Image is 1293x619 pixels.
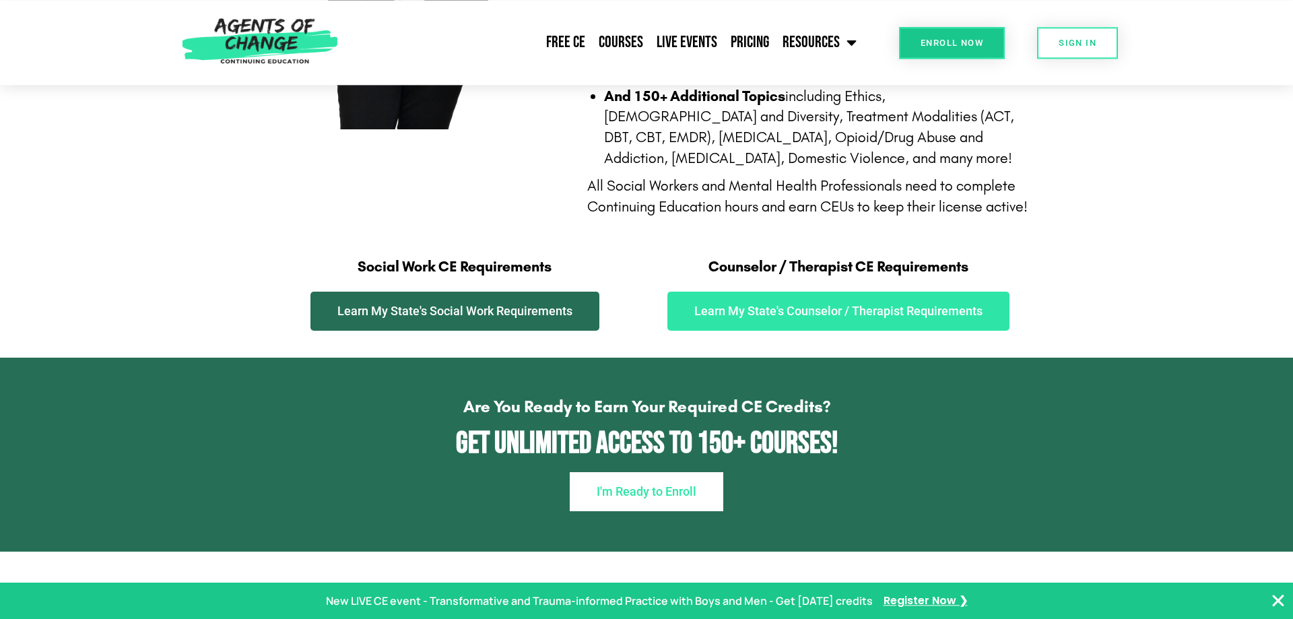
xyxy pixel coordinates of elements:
[724,26,776,59] a: Pricing
[708,258,968,275] span: Counselor / Therapist CE Requirements
[40,428,1253,459] h2: Get Unlimited Access to 150+ Courses!
[604,86,1030,169] li: including Ethics, [DEMOGRAPHIC_DATA] and Diversity, Treatment Modalities (ACT, DBT, CBT, EMDR), [...
[899,27,1005,59] a: Enroll Now
[345,26,863,59] nav: Menu
[326,591,873,611] p: New LIVE CE event - Transformative and Trauma-informed Practice with Boys and Men - Get [DATE] cr...
[776,26,863,59] a: Resources
[40,398,1253,415] h4: Are You Ready to Earn Your Required CE Credits?
[1270,593,1286,609] button: Close Banner
[1037,27,1118,59] a: SIGN IN
[592,26,650,59] a: Courses
[358,258,552,275] span: Social Work CE Requirements
[604,88,785,105] b: And 150+ Additional Topics
[667,292,1009,331] a: Learn My State's Counselor / Therapist Requirements
[597,486,696,498] span: I'm Ready to Enroll
[921,38,983,47] span: Enroll Now
[570,472,723,511] a: I'm Ready to Enroll
[1059,38,1096,47] span: SIGN IN
[884,591,968,611] a: Register Now ❯
[337,305,572,317] span: Learn My State's Social Work Requirements
[650,26,724,59] a: Live Events
[310,292,599,331] a: Learn My State's Social Work Requirements
[587,176,1030,218] div: All Social Workers and Mental Health Professionals need to complete Continuing Education hours an...
[539,26,592,59] a: Free CE
[694,305,983,317] span: Learn My State's Counselor / Therapist Requirements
